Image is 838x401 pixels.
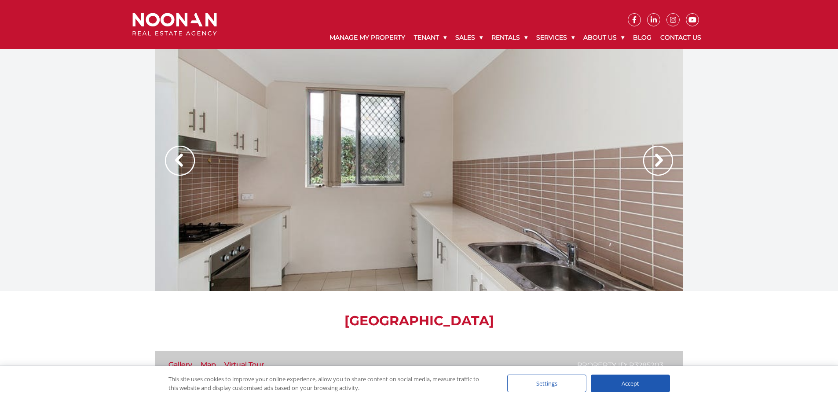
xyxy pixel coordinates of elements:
a: Map [201,361,216,369]
img: Arrow slider [643,146,673,176]
a: Manage My Property [325,26,410,49]
a: Virtual Tour [224,361,264,369]
div: Accept [591,375,670,392]
a: Tenant [410,26,451,49]
img: Noonan Real Estate Agency [132,13,217,36]
p: Property ID: R3285203 [577,360,663,371]
a: Contact Us [656,26,706,49]
h1: [GEOGRAPHIC_DATA] [155,313,683,329]
a: Rentals [487,26,532,49]
a: About Us [579,26,629,49]
div: Settings [507,375,586,392]
img: Arrow slider [165,146,195,176]
a: Blog [629,26,656,49]
a: Sales [451,26,487,49]
a: Services [532,26,579,49]
a: Gallery [168,361,192,369]
div: This site uses cookies to improve your online experience, allow you to share content on social me... [168,375,490,392]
